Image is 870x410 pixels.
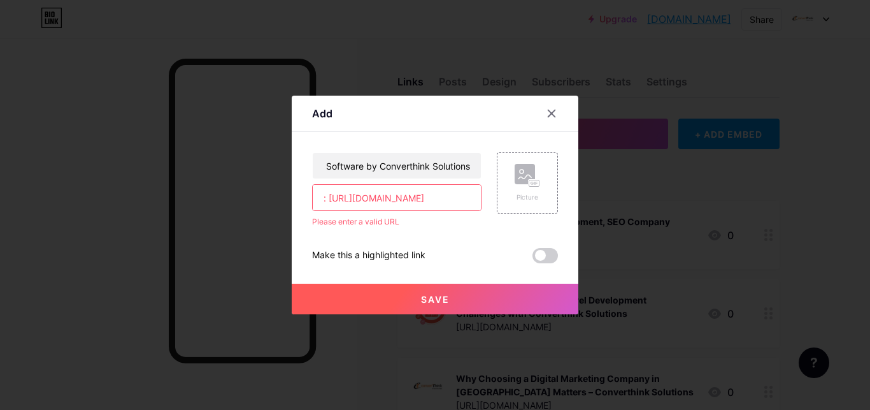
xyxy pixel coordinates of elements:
[421,294,450,305] span: Save
[312,216,481,228] div: Please enter a valid URL
[292,284,578,314] button: Save
[313,153,481,179] input: Title
[515,193,540,202] div: Picture
[313,185,481,210] input: URL
[312,106,332,121] div: Add
[312,248,425,263] div: Make this a highlighted link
